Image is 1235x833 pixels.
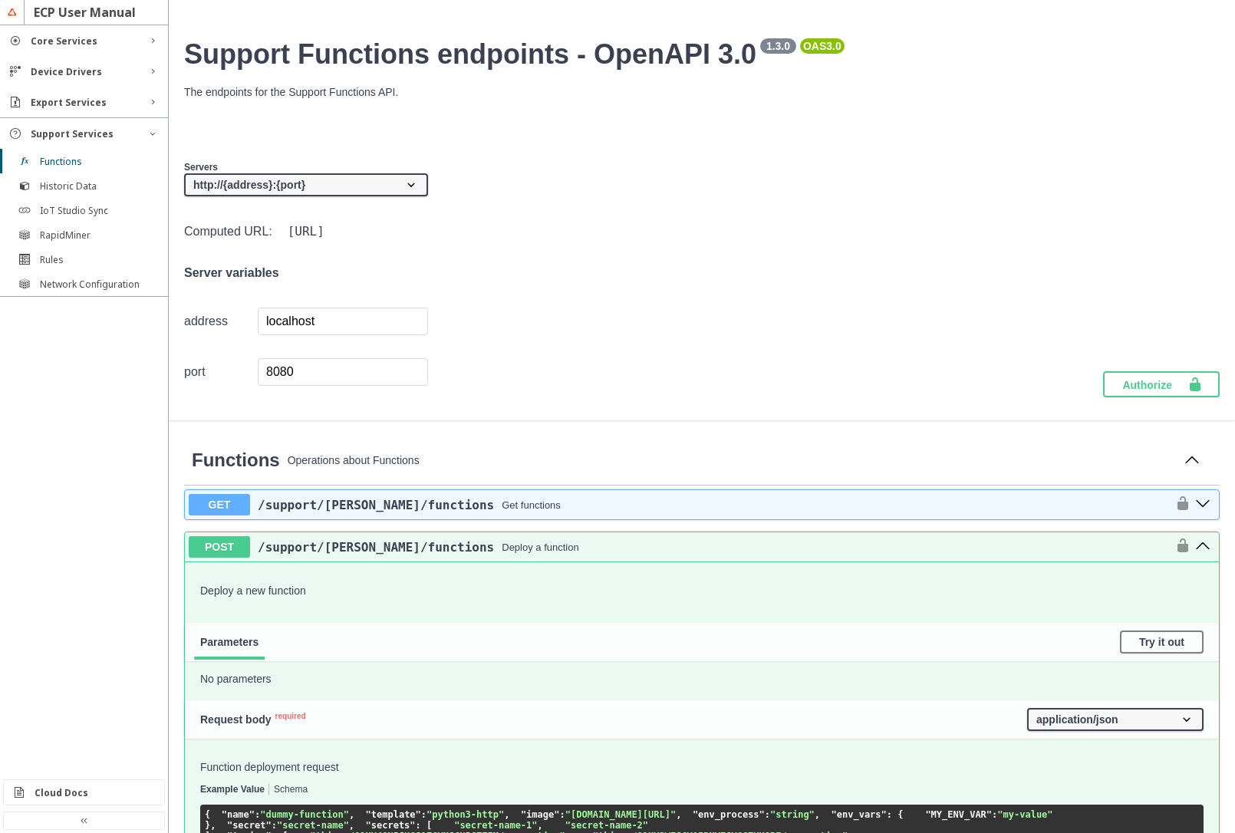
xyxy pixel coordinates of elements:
[832,809,887,820] span: "env_vars"
[559,809,565,820] span: :
[274,785,308,795] button: Schema
[227,820,272,831] span: "secret"
[504,809,509,820] span: ,
[421,809,426,820] span: :
[366,809,421,820] span: "template"
[349,809,354,820] span: ,
[565,809,677,820] span: "[DOMAIN_NAME][URL]"
[258,498,494,512] span: /support /[PERSON_NAME] /functions
[1122,377,1187,392] span: Authorize
[676,809,681,820] span: ,
[200,636,259,648] span: Parameters
[288,454,1172,466] p: Operations about Functions
[184,86,1220,98] p: The endpoints for the Support Functions API.
[770,809,815,820] span: "string"
[887,809,904,820] span: : {
[1191,537,1215,557] button: post ​/support​/faas​/functions
[200,713,1027,726] h4: Request body
[192,449,280,470] span: Functions
[992,809,997,820] span: :
[189,494,250,515] span: GET
[349,820,354,831] span: ,
[502,499,561,511] div: Get functions
[184,162,218,173] span: Servers
[1120,631,1204,654] button: Try it out
[1103,371,1220,397] button: Authorize
[815,809,820,820] span: ,
[258,540,494,555] span: /support /[PERSON_NAME] /functions
[366,820,416,831] span: "secrets"
[538,820,543,831] span: ,
[184,307,258,336] td: address
[454,820,537,831] span: "secret-name-1"
[189,494,1167,515] button: GET/support/[PERSON_NAME]/functionsGet functions
[997,809,1052,820] span: "my-value"
[565,820,648,831] span: "secret-name-2"
[189,536,1167,558] button: POST/support/[PERSON_NAME]/functionsDeploy a function
[222,809,255,820] span: "name"
[184,357,258,387] td: port
[255,809,260,820] span: :
[205,809,210,820] span: {
[285,221,328,242] code: [URL]
[184,38,1220,71] h2: Support Functions endpoints - OpenAPI 3.0
[1191,495,1215,515] button: get ​/support​/faas​/functions
[200,673,1204,685] p: No parameters
[272,820,277,831] span: :
[184,266,428,280] h4: Server variables
[184,221,428,242] div: Computed URL:
[1027,708,1204,731] select: Request content type
[763,40,793,52] pre: 1.3.0
[1167,538,1191,556] button: authorization button unlocked
[1167,496,1191,514] button: authorization button unlocked
[521,809,560,820] span: "image"
[765,809,770,820] span: :
[416,820,433,831] span: : [
[200,785,265,795] button: Example Value
[258,498,494,512] a: /support/[PERSON_NAME]/functions
[1180,449,1204,472] button: Collapse operation
[189,536,250,558] span: POST
[693,809,765,820] span: "env_process"
[803,40,841,52] pre: OAS 3.0
[502,542,578,553] div: Deploy a function
[426,809,504,820] span: "python3-http"
[277,820,349,831] span: "secret-name"
[260,809,349,820] span: "dummy-function"
[258,540,494,555] a: /support/[PERSON_NAME]/functions
[925,809,992,820] span: "MY_ENV_VAR"
[192,449,280,471] a: Functions
[200,761,1204,773] p: Function deployment request
[200,584,1204,597] p: Deploy a new function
